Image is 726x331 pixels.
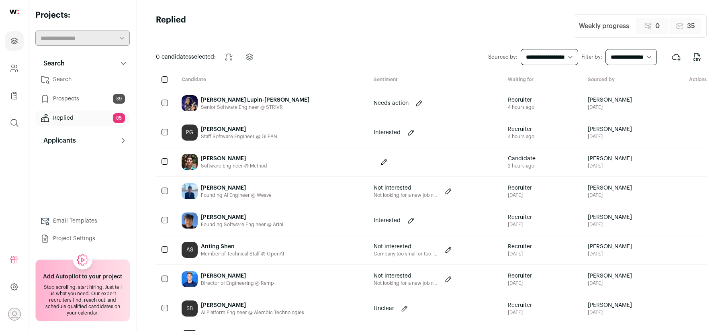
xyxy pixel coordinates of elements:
span: Recruiter [508,96,534,104]
button: Search [35,55,130,72]
div: Software Engineer @ Method [201,163,267,169]
span: [PERSON_NAME] [588,155,632,163]
span: Recruiter [508,301,532,309]
div: SB [182,300,198,317]
div: Senior Software Engineer @ STRIVR [201,104,309,110]
div: [PERSON_NAME] [201,213,283,221]
img: 4c3ef598623ce51b16a045748e1c3753894bf264e5bcefa358bc94cd3bc4f62b [182,212,198,229]
span: [DATE] [588,251,632,257]
span: Recruiter [508,243,532,251]
button: Applicants [35,133,130,149]
a: Projects [5,31,24,51]
div: Founding Software Engineer @ Arini [201,221,283,228]
div: Director of Engineering @ Ramp [201,280,274,286]
p: Company too small or too large [374,251,438,257]
span: [PERSON_NAME] [588,243,632,251]
p: Needs action [374,99,409,107]
span: [DATE] [588,133,632,140]
label: Filter by: [581,54,602,60]
div: Sentiment [367,76,501,84]
p: Applicants [39,136,76,145]
span: 35 [687,21,695,31]
p: Not interested [374,243,438,251]
div: [PERSON_NAME] [201,184,272,192]
div: [DATE] [508,309,532,316]
span: [DATE] [588,309,632,316]
div: 2 hours ago [508,163,536,169]
a: Email Templates [35,213,130,229]
p: Interested [374,217,401,225]
a: Project Settings [35,231,130,247]
div: 4 hours ago [508,104,534,110]
a: Company Lists [5,86,24,105]
div: [DATE] [508,221,532,228]
span: [PERSON_NAME] [588,213,632,221]
button: Export to ATS [667,47,686,67]
span: Recruiter [508,213,532,221]
img: wellfound-shorthand-0d5821cbd27db2630d0214b213865d53afaa358527fdda9d0ea32b1df1b89c2c.svg [10,10,19,14]
h2: Add Autopilot to your project [43,273,122,281]
span: 85 [113,113,125,123]
span: [DATE] [588,104,632,110]
div: Staff Software Engineer @ GLEAN [201,133,277,140]
span: selected: [156,53,216,61]
div: [PERSON_NAME] Lupin-[PERSON_NAME] [201,96,309,104]
div: AS [182,242,198,258]
p: Not looking for a new job right now [374,280,438,286]
div: [PERSON_NAME] [201,301,304,309]
span: 39 [113,94,125,104]
img: b61070cbd97ed4958a4141a6848767b07e3b61c6aff4786df7777554fbc79271 [182,183,198,199]
div: Founding AI Engineer @ Weave [201,192,272,198]
span: Recruiter [508,272,532,280]
a: Prospects39 [35,91,130,107]
a: Replied85 [35,110,130,126]
a: Add Autopilot to your project Stop scrolling, start hiring. Just tell us what you need. Our exper... [35,259,130,321]
p: Unclear [374,304,394,313]
div: Anting Shen [201,243,284,251]
p: Search [39,59,65,68]
div: AI Platform Engineer @ Alembic Technologies [201,309,304,316]
h1: Replied [156,14,186,38]
span: Candidate [508,155,536,163]
div: Actions [678,76,707,84]
span: Recruiter [508,184,532,192]
div: [DATE] [508,280,532,286]
span: 0 [655,21,660,31]
div: 4 hours ago [508,133,534,140]
div: [DATE] [508,251,532,257]
p: Interested [374,129,401,137]
div: Waiting for [501,76,581,84]
img: 0c15f6b5ea5343731c04819af41ee2e479a34a0865db811de174d1b3a05bf6ae [182,154,198,170]
div: [DATE] [508,192,532,198]
div: Stop scrolling, start hiring. Just tell us what you need. Our expert recruiters find, reach out, ... [41,284,125,316]
div: Weekly progress [579,21,629,31]
a: Search [35,72,130,88]
div: [PERSON_NAME] [201,155,267,163]
span: 0 candidates [156,54,191,60]
button: Export to CSV [687,47,707,67]
div: Candidate [175,76,367,84]
span: [PERSON_NAME] [588,96,632,104]
div: PG [182,125,198,141]
p: Not interested [374,272,438,280]
span: [PERSON_NAME] [588,125,632,133]
span: [PERSON_NAME] [588,272,632,280]
div: [PERSON_NAME] [201,125,277,133]
label: Sourced by: [488,54,517,60]
a: Company and ATS Settings [5,59,24,78]
img: 545a77062256969d6536b41c93bbe2ff3b72147295513d91c6ffa1f16183c54b.png [182,95,198,111]
p: Not looking for a new job right now [374,192,438,198]
span: [DATE] [588,192,632,198]
div: Sourced by [581,76,678,84]
span: Recruiter [508,125,534,133]
span: [DATE] [588,280,632,286]
p: Not interested [374,184,438,192]
h2: Projects: [35,10,130,21]
button: Open dropdown [8,308,21,321]
span: [DATE] [588,163,632,169]
div: [PERSON_NAME] [201,272,274,280]
span: [DATE] [588,221,632,228]
span: [PERSON_NAME] [588,184,632,192]
span: [PERSON_NAME] [588,301,632,309]
div: Member of Technical Staff @ OpenAI [201,251,284,257]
